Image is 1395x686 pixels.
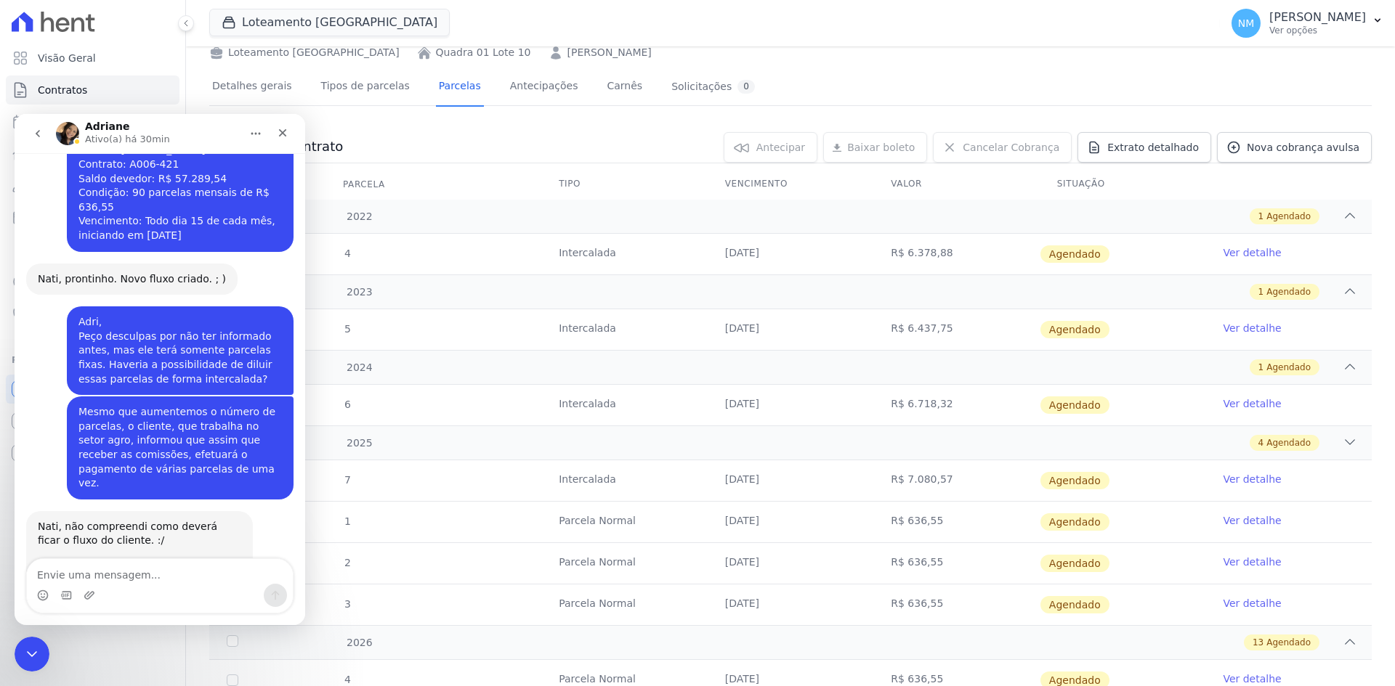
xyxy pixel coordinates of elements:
td: Intercalada [541,309,708,350]
div: Adri,Peço desculpas por não ter informado antes, mas ele terá somente parcelas fixas. Haveria a p... [52,192,279,281]
a: Detalhes gerais [209,68,295,107]
td: [DATE] [708,584,874,625]
span: 6 [343,399,351,410]
td: [DATE] [708,543,874,584]
a: Ver detalhe [1223,321,1281,335]
iframe: Intercom live chat [15,637,49,671]
div: Nati, não compreendi como deverá ficar o fluxo do cliente. :/ As demais parcelas que fazem parte ... [23,406,227,505]
span: Agendado [1040,472,1109,489]
a: Crédito [6,267,179,296]
td: R$ 636,55 [873,543,1040,584]
td: R$ 6.718,32 [873,385,1040,425]
span: 3 [343,598,351,610]
a: Recebíveis [6,375,179,404]
a: Lotes [6,139,179,168]
span: 13 [1253,636,1263,649]
td: Parcela Normal [541,584,708,625]
button: Loteamento [GEOGRAPHIC_DATA] [209,9,450,36]
span: Agendado [1040,555,1109,572]
span: Contratos [38,83,87,97]
th: Valor [873,169,1040,200]
a: Conta Hent [6,407,179,436]
td: R$ 7.080,57 [873,460,1040,501]
td: R$ 636,55 [873,584,1040,625]
div: Mesmo que aumentemos o número de parcelas, o cliente, que trabalha no setor agro, informou que as... [52,282,279,385]
th: Tipo [541,169,708,200]
a: Tipos de parcelas [318,68,413,107]
div: Natiely diz… [12,192,279,282]
div: Mesmo que aumentemos o número de parcelas, o cliente, que trabalha no setor agro, informou que as... [64,291,267,377]
span: 2 [343,557,351,568]
span: Agendado [1266,636,1311,649]
span: Agendado [1266,210,1311,223]
span: Agendado [1040,245,1109,263]
a: Antecipações [507,68,581,107]
a: Ver detalhe [1223,472,1281,486]
a: Nova cobrança avulsa [1217,132,1372,163]
td: [DATE] [708,385,874,425]
span: Nova cobrança avulsa [1247,140,1359,155]
span: Agendado [1040,396,1109,414]
th: Vencimento [708,169,874,200]
span: 7 [343,474,351,486]
td: Intercalada [541,385,708,425]
div: Plataformas [12,351,174,369]
a: Parcelas [436,68,484,107]
iframe: Intercom live chat [15,114,305,625]
div: Nati, não compreendi como deverá ficar o fluxo do cliente. :/As demais parcelas que fazem parte d... [12,397,238,514]
a: Minha Carteira [6,203,179,232]
p: [PERSON_NAME] [1269,10,1366,25]
a: Extrato detalhado [1077,132,1211,163]
span: 1 [1258,210,1264,223]
a: Carnês [604,68,645,107]
button: Selecionador de GIF [46,475,57,487]
div: Adri, Peço desculpas por não ter informado antes, mas ele terá somente parcelas fixas. Haveria a ... [64,201,267,272]
div: Parcela [325,170,403,199]
td: [DATE] [708,309,874,350]
button: Upload do anexo [69,475,81,487]
a: Ver detalhe [1223,671,1281,686]
a: Quadra 01 Lote 10 [436,45,531,60]
a: Negativação [6,299,179,328]
td: Parcela Normal [541,543,708,584]
button: Selecionador de Emoji [23,475,34,487]
span: NM [1238,18,1255,28]
span: Agendado [1040,513,1109,531]
span: Agendado [1266,361,1311,374]
input: default [227,674,238,686]
a: Transferências [6,235,179,264]
a: Ver detalhe [1223,245,1281,260]
td: R$ 636,55 [873,502,1040,542]
a: Clientes [6,171,179,200]
div: Natiely diz… [12,282,279,397]
span: 5 [343,323,351,335]
textarea: Envie uma mensagem... [12,445,278,470]
span: Agendado [1040,321,1109,338]
td: [DATE] [708,460,874,501]
td: Intercalada [541,234,708,274]
td: [DATE] [708,502,874,542]
a: Ver detalhe [1223,596,1281,611]
button: NM [PERSON_NAME] Ver opções [1220,3,1395,44]
div: Nati, prontinho. Novo fluxo criado. ; ) [23,158,211,173]
td: Intercalada [541,460,708,501]
span: Visão Geral [38,51,96,65]
td: R$ 6.437,75 [873,309,1040,350]
span: 1 [1258,285,1264,298]
a: Ver detalhe [1223,396,1281,411]
div: Solicitações [671,80,755,94]
button: Enviar uma mensagem [249,470,272,493]
span: 1 [343,515,351,527]
a: Contratos [6,75,179,105]
span: Extrato detalhado [1107,140,1199,155]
